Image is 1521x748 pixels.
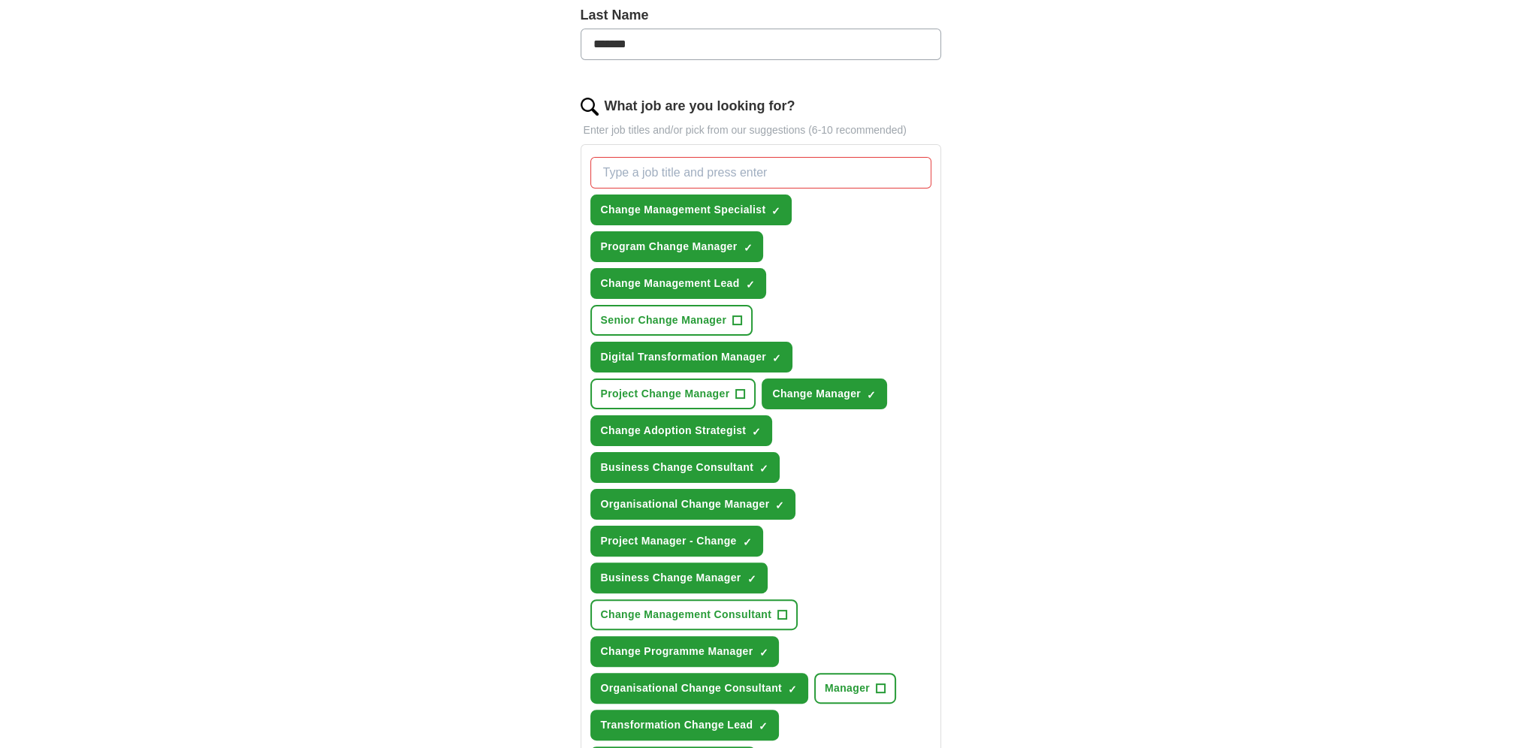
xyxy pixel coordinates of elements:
span: ✓ [746,279,755,291]
span: ✓ [772,352,781,364]
span: ✓ [759,720,768,732]
button: Organisational Change Manager✓ [590,489,796,520]
span: Transformation Change Lead [601,717,753,733]
label: Last Name [581,5,941,26]
span: ✓ [752,426,761,438]
span: ✓ [743,536,752,548]
button: Change Programme Manager✓ [590,636,780,667]
span: Digital Transformation Manager [601,349,767,365]
button: Program Change Manager✓ [590,231,764,262]
span: ✓ [775,499,784,511]
button: Project Change Manager [590,379,756,409]
span: ✓ [788,683,797,695]
button: Digital Transformation Manager✓ [590,342,793,372]
span: Manager [825,680,870,696]
button: Project Manager - Change✓ [590,526,763,556]
button: Organisational Change Consultant✓ [590,673,808,704]
button: Senior Change Manager [590,305,753,336]
span: Change Manager [772,386,861,402]
span: Program Change Manager [601,239,738,255]
span: Change Management Lead [601,276,740,291]
span: Change Programme Manager [601,644,753,659]
button: Change Management Specialist✓ [590,195,792,225]
span: Senior Change Manager [601,312,727,328]
span: Business Change Manager [601,570,741,586]
button: Change Management Consultant [590,599,798,630]
span: Project Change Manager [601,386,730,402]
span: Organisational Change Consultant [601,680,782,696]
span: Business Change Consultant [601,460,754,475]
button: Change Manager✓ [762,379,887,409]
span: Organisational Change Manager [601,496,770,512]
span: ✓ [747,573,756,585]
button: Change Management Lead✓ [590,268,766,299]
input: Type a job title and press enter [590,157,931,189]
span: ✓ [759,647,768,659]
button: Business Change Manager✓ [590,563,768,593]
span: ✓ [867,389,876,401]
button: Transformation Change Lead✓ [590,710,780,740]
button: Change Adoption Strategist✓ [590,415,773,446]
span: ✓ [759,463,768,475]
label: What job are you looking for? [605,96,795,116]
span: Change Management Specialist [601,202,766,218]
span: Change Management Consultant [601,607,772,623]
button: Business Change Consultant✓ [590,452,780,483]
span: Project Manager - Change [601,533,737,549]
p: Enter job titles and/or pick from our suggestions (6-10 recommended) [581,122,941,138]
span: Change Adoption Strategist [601,423,747,439]
span: ✓ [771,205,780,217]
span: ✓ [743,242,752,254]
button: Manager [814,673,896,704]
img: search.png [581,98,599,116]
